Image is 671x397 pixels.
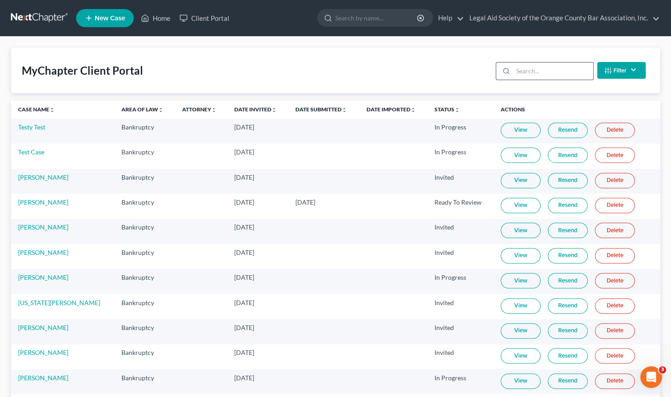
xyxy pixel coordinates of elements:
div: MyChapter Client Portal [22,63,143,78]
a: Delete [595,248,635,263]
a: View [501,223,541,238]
a: View [501,323,541,339]
td: Invited [427,344,493,369]
span: [DATE] [234,173,254,181]
td: Bankruptcy [114,344,175,369]
a: Delete [595,323,635,339]
a: View [501,248,541,263]
a: [PERSON_NAME] [18,374,68,382]
a: [PERSON_NAME] [18,198,68,206]
input: Search by name... [335,10,418,26]
a: Delete [595,223,635,238]
a: View [501,298,541,314]
a: Resend [548,348,588,364]
td: In Progress [427,119,493,143]
td: Bankruptcy [114,143,175,168]
a: Resend [548,148,588,163]
a: [PERSON_NAME] [18,349,68,356]
td: Bankruptcy [114,269,175,294]
i: unfold_more [49,107,55,113]
td: In Progress [427,369,493,394]
td: Bankruptcy [114,244,175,269]
a: Date Importedunfold_more [366,106,415,113]
td: Bankruptcy [114,319,175,344]
td: Bankruptcy [114,219,175,244]
a: [PERSON_NAME] [18,223,68,231]
a: View [501,373,541,389]
a: Resend [548,223,588,238]
span: [DATE] [234,299,254,306]
i: unfold_more [211,107,217,113]
a: [PERSON_NAME] [18,173,68,181]
a: Delete [595,173,635,188]
i: unfold_more [410,107,415,113]
a: Client Portal [175,10,234,26]
a: Case Nameunfold_more [18,106,55,113]
td: In Progress [427,143,493,168]
a: Resend [548,373,588,389]
button: Filter [597,62,646,79]
a: Delete [595,298,635,314]
a: Statusunfold_more [434,106,460,113]
span: [DATE] [234,374,254,382]
td: Invited [427,294,493,319]
a: [PERSON_NAME] [18,273,68,281]
a: Date Submittedunfold_more [295,106,347,113]
a: Area of Lawunfold_more [121,106,164,113]
i: unfold_more [454,107,460,113]
i: unfold_more [342,107,347,113]
td: Bankruptcy [114,294,175,319]
a: Resend [548,198,588,213]
span: [DATE] [234,148,254,156]
a: Resend [548,123,588,138]
a: Resend [548,273,588,288]
iframe: Intercom live chat [640,366,662,388]
span: [DATE] [234,123,254,131]
td: Bankruptcy [114,169,175,194]
i: unfold_more [271,107,277,113]
span: New Case [95,15,125,22]
a: View [501,273,541,288]
a: View [501,348,541,364]
td: Ready To Review [427,194,493,219]
span: [DATE] [234,324,254,331]
a: Delete [595,148,635,163]
a: Test Case [18,148,44,156]
a: Delete [595,198,635,213]
a: Testy Test [18,123,45,131]
a: Delete [595,348,635,364]
a: Delete [595,123,635,138]
a: View [501,198,541,213]
span: [DATE] [234,273,254,281]
td: Bankruptcy [114,369,175,394]
td: In Progress [427,269,493,294]
a: Home [136,10,175,26]
td: Bankruptcy [114,119,175,143]
td: Bankruptcy [114,194,175,219]
a: Delete [595,373,635,389]
a: View [501,123,541,138]
span: [DATE] [234,249,254,256]
a: Attorneyunfold_more [182,106,217,113]
td: Invited [427,169,493,194]
a: [PERSON_NAME] [18,249,68,256]
span: [DATE] [234,198,254,206]
td: Invited [427,219,493,244]
a: Resend [548,248,588,263]
td: Invited [427,244,493,269]
a: [PERSON_NAME] [18,324,68,331]
a: [US_STATE][PERSON_NAME] [18,299,100,306]
a: Delete [595,273,635,288]
span: 3 [659,366,666,373]
span: [DATE] [234,349,254,356]
a: Resend [548,323,588,339]
a: Legal Aid Society of the Orange County Bar Association, Inc. [465,10,660,26]
input: Search... [513,62,593,80]
i: unfold_more [158,107,164,113]
th: Actions [493,100,660,119]
a: Resend [548,298,588,314]
span: [DATE] [234,223,254,231]
a: Resend [548,173,588,188]
a: View [501,148,541,163]
a: View [501,173,541,188]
